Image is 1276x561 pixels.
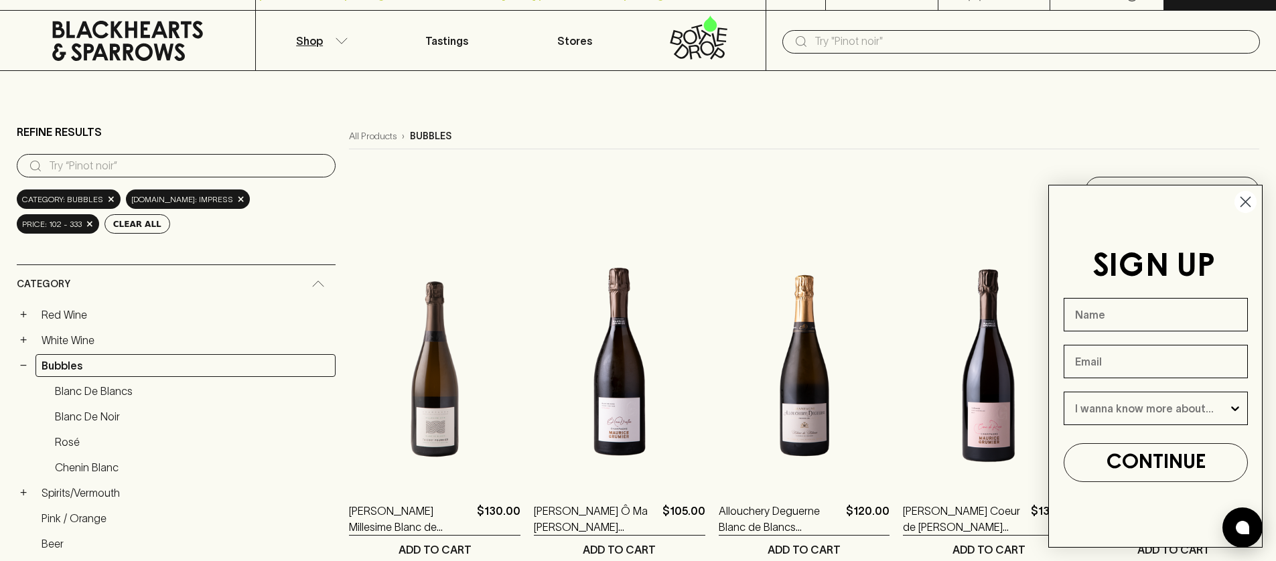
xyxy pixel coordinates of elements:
img: Thierry Fournier Millesime Blanc de Blancs 2018 [349,248,520,483]
a: Red Wine [36,303,336,326]
button: Show Options [1228,392,1242,424]
span: [DOMAIN_NAME]: Impress [131,193,233,206]
img: Maurice Grumier Ô Ma Vallée Champagne NV [534,248,705,483]
div: FLYOUT Form [1035,171,1276,561]
p: Tastings [425,33,468,49]
button: + [17,333,30,347]
span: Category [17,276,70,293]
p: ADD TO CART [768,542,841,558]
input: Try “Pinot noir” [49,155,325,177]
input: Try "Pinot noir" [814,31,1249,52]
a: All Products [349,129,397,143]
button: Shop [256,11,383,70]
button: Clear All [104,214,170,234]
button: + [17,308,30,321]
a: Beer [36,532,336,555]
p: Stores [557,33,592,49]
input: I wanna know more about... [1075,392,1228,424]
p: Refine Results [17,124,102,140]
button: − [17,359,30,372]
a: Tastings [383,11,510,70]
p: $130.00 [477,503,520,535]
p: $105.00 [662,503,705,535]
p: $130.00 [1031,503,1074,535]
a: Rosé [49,430,336,453]
button: CONTINUE [1064,443,1248,482]
input: Email [1064,345,1248,378]
a: [PERSON_NAME] Millesime Blanc de Blancs 2018 [349,503,472,535]
p: ADD TO CART [952,542,1025,558]
img: Maurice Grumier Coeur de Rose Champagne Rose NV [903,248,1074,483]
img: bubble-icon [1236,521,1249,534]
span: SIGN UP [1092,252,1215,283]
span: × [237,192,245,206]
a: Blanc de Blancs [49,380,336,402]
p: › [402,129,405,143]
a: Blanc de Noir [49,405,336,428]
a: [PERSON_NAME] Ô Ma [PERSON_NAME] Champagne NV [534,503,657,535]
span: × [86,217,94,231]
p: bubbles [410,129,451,143]
button: Close dialog [1234,190,1257,214]
a: [PERSON_NAME] Coeur de [PERSON_NAME] [PERSON_NAME] NV [903,503,1025,535]
p: ADD TO CART [399,542,472,558]
p: Shop [296,33,323,49]
img: Allouchery Deguerne Blanc de Blancs Champagne NV [719,248,890,483]
p: $120.00 [846,503,890,535]
a: Pink / Orange [36,507,336,530]
div: Category [17,265,336,303]
button: + [17,486,30,499]
span: price: 102 - 333 [22,218,82,231]
a: Stores [511,11,638,70]
span: Category: bubbles [22,193,103,206]
a: Bubbles [36,354,336,377]
span: × [107,192,115,206]
a: Spirits/Vermouth [36,481,336,504]
a: Chenin Blanc [49,456,336,479]
p: ADD TO CART [583,542,656,558]
a: White Wine [36,329,336,351]
input: Name [1064,298,1248,331]
a: Allouchery Deguerne Blanc de Blancs Champagne NV [719,503,841,535]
